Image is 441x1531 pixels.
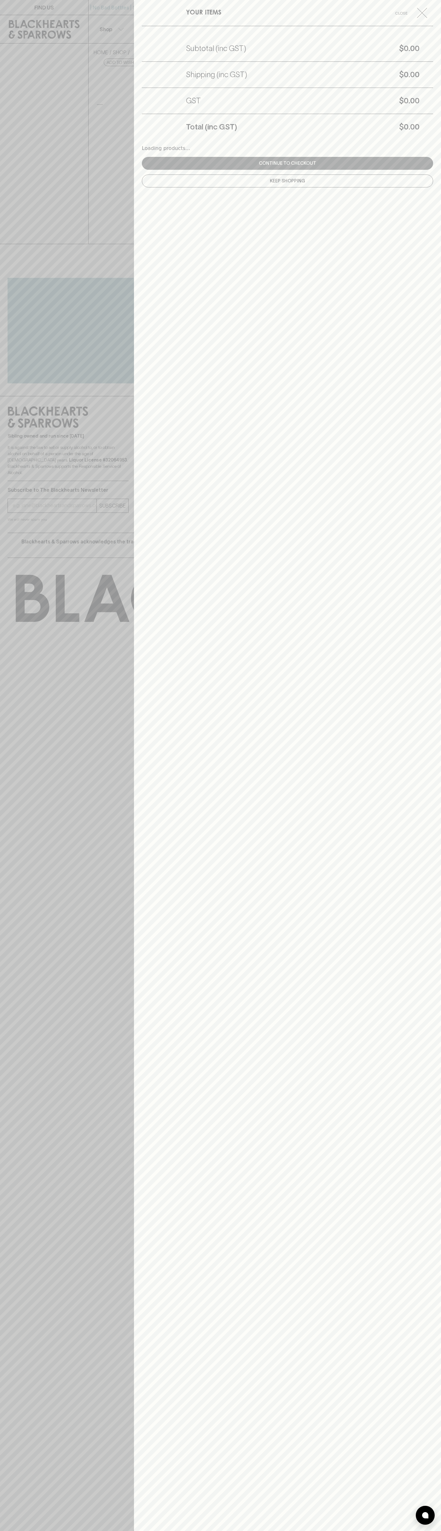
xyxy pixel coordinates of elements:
h5: Shipping (inc GST) [186,70,247,80]
h5: Total (inc GST) [186,122,237,132]
h5: $0.00 [246,43,420,54]
img: bubble-icon [422,1512,428,1518]
span: Close [388,10,415,16]
h6: YOUR ITEMS [186,8,221,18]
button: Close [388,8,432,18]
div: Loading products... [142,145,433,152]
h5: $0.00 [237,122,420,132]
h5: Subtotal (inc GST) [186,43,246,54]
h5: $0.00 [201,96,420,106]
h5: $0.00 [247,70,420,80]
button: Keep Shopping [142,175,433,187]
h5: GST [186,96,201,106]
